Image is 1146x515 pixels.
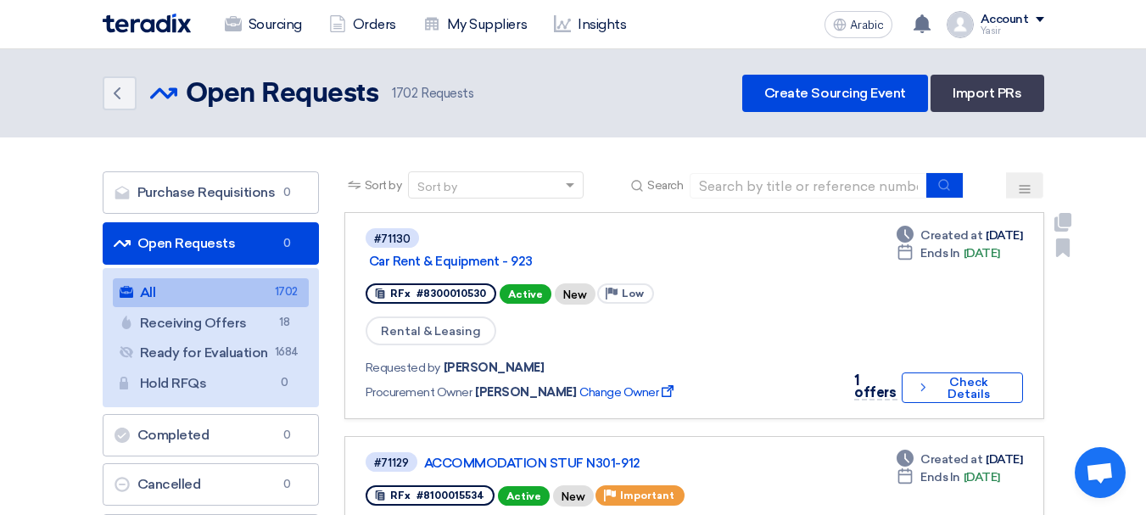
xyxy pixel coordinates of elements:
font: Ends In [920,246,960,260]
font: Change Owner [579,385,658,400]
font: Procurement Owner [366,385,472,400]
font: ACCOMMODATION STUF N301-912 [424,456,640,471]
font: [PERSON_NAME] [475,385,576,400]
font: 0 [283,428,291,441]
font: Hold RFQs [140,375,207,391]
font: [DATE] [986,228,1022,243]
font: [PERSON_NAME] [444,361,545,375]
font: [DATE] [986,452,1022,467]
font: Created at [920,452,982,467]
font: #71130 [374,232,411,245]
font: #8100015534 [416,490,484,501]
font: #71129 [374,456,409,469]
font: Yasir [981,25,1001,36]
font: Completed [137,427,210,443]
font: 18 [279,316,289,328]
font: [DATE] [964,470,1000,484]
font: Requested by [366,361,440,375]
a: Car Rent & Equipment - 923 [369,254,793,269]
a: My Suppliers [410,6,540,43]
font: 0 [283,237,291,249]
a: Import PRs [931,75,1043,112]
button: Check Details [902,372,1023,403]
font: All [140,284,156,300]
font: Cancelled [137,476,201,492]
font: Open Requests [186,81,379,108]
a: Cancelled0 [103,463,319,506]
font: Ends In [920,470,960,484]
font: Low [622,288,644,299]
button: Arabic [825,11,892,38]
font: Ready for Evaluation [140,344,268,361]
font: Active [506,490,541,502]
font: RFx [390,288,411,299]
font: Receiving Offers [140,315,247,331]
font: 0 [283,478,291,490]
font: Sort by [417,180,457,194]
font: Created at [920,228,982,243]
font: [DATE] [964,246,1000,260]
font: #8300010530 [416,288,486,299]
font: Account [981,12,1029,26]
a: Open chat [1075,447,1126,498]
font: Sort by [365,178,402,193]
img: Teradix logo [103,14,191,33]
a: Completed0 [103,414,319,456]
font: New [562,490,585,503]
font: Rental & Leasing [381,324,481,339]
font: 1702 [392,86,417,101]
a: Insights [540,6,640,43]
font: Create Sourcing Event [764,85,906,101]
font: RFx [390,490,411,501]
font: Purchase Requisitions [137,184,276,200]
font: 1 offers [854,372,896,400]
font: Requests [421,86,473,101]
a: Orders [316,6,410,43]
a: Sourcing [211,6,316,43]
font: 0 [281,376,288,389]
font: 1702 [275,285,298,298]
font: Arabic [850,18,884,32]
font: New [563,288,587,301]
font: Check Details [948,375,990,401]
a: ACCOMMODATION STUF N301-912 [424,456,848,471]
font: Import PRs [953,85,1021,101]
font: Orders [353,16,396,32]
font: Active [508,288,543,300]
font: Insights [578,16,626,32]
font: Open Requests [137,235,236,251]
font: Search [647,178,683,193]
a: Open Requests0 [103,222,319,265]
font: Important [620,490,674,501]
font: My Suppliers [447,16,527,32]
font: 1684 [275,345,299,358]
font: Sourcing [249,16,302,32]
input: Search by title or reference number [690,173,927,199]
font: 0 [283,186,291,199]
img: profile_test.png [947,11,974,38]
a: Purchase Requisitions0 [103,171,319,214]
font: Car Rent & Equipment - 923 [369,254,533,269]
